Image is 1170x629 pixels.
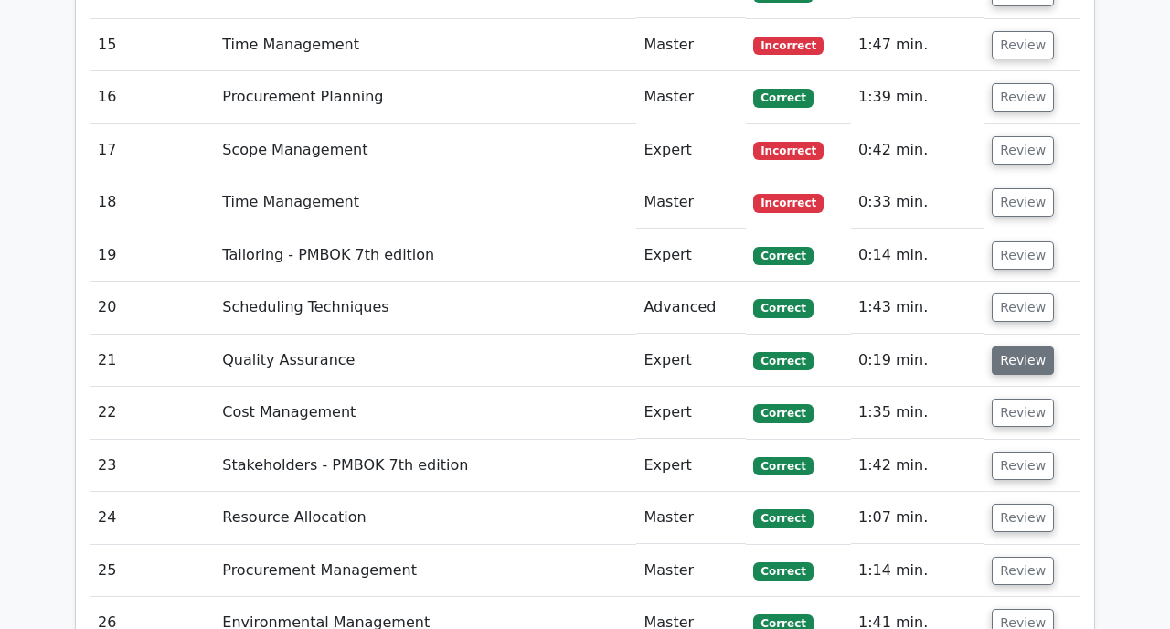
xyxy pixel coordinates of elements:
td: 21 [90,335,215,387]
td: Master [636,545,746,597]
td: Master [636,492,746,544]
td: 1:35 min. [851,387,984,439]
button: Review [992,399,1054,427]
button: Review [992,241,1054,270]
button: Review [992,346,1054,375]
span: Incorrect [753,37,824,55]
td: Resource Allocation [215,492,636,544]
button: Review [992,31,1054,59]
span: Correct [753,562,813,581]
td: Master [636,19,746,71]
button: Review [992,557,1054,585]
span: Correct [753,352,813,370]
button: Review [992,504,1054,532]
button: Review [992,83,1054,112]
span: Correct [753,404,813,422]
td: Scheduling Techniques [215,282,636,334]
td: Stakeholders - PMBOK 7th edition [215,440,636,492]
td: 0:19 min. [851,335,984,387]
button: Review [992,293,1054,322]
td: 18 [90,176,215,229]
td: Expert [636,335,746,387]
td: Advanced [636,282,746,334]
td: 22 [90,387,215,439]
td: Scope Management [215,124,636,176]
td: Expert [636,229,746,282]
td: 25 [90,545,215,597]
td: Expert [636,124,746,176]
span: Correct [753,457,813,475]
span: Correct [753,509,813,528]
td: Quality Assurance [215,335,636,387]
td: 1:42 min. [851,440,984,492]
button: Review [992,188,1054,217]
td: 23 [90,440,215,492]
td: 17 [90,124,215,176]
td: Time Management [215,176,636,229]
td: Tailoring - PMBOK 7th edition [215,229,636,282]
td: Procurement Planning [215,71,636,123]
td: 15 [90,19,215,71]
td: 20 [90,282,215,334]
td: 1:14 min. [851,545,984,597]
span: Incorrect [753,194,824,212]
td: 24 [90,492,215,544]
button: Review [992,136,1054,165]
td: 0:42 min. [851,124,984,176]
span: Correct [753,247,813,265]
td: Expert [636,440,746,492]
td: 1:43 min. [851,282,984,334]
span: Correct [753,89,813,107]
td: 1:39 min. [851,71,984,123]
td: Time Management [215,19,636,71]
td: Cost Management [215,387,636,439]
td: 0:33 min. [851,176,984,229]
td: 1:47 min. [851,19,984,71]
td: 16 [90,71,215,123]
button: Review [992,452,1054,480]
td: Procurement Management [215,545,636,597]
span: Correct [753,299,813,317]
td: Master [636,71,746,123]
td: 0:14 min. [851,229,984,282]
td: Master [636,176,746,229]
span: Incorrect [753,142,824,160]
td: 1:07 min. [851,492,984,544]
td: Expert [636,387,746,439]
td: 19 [90,229,215,282]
